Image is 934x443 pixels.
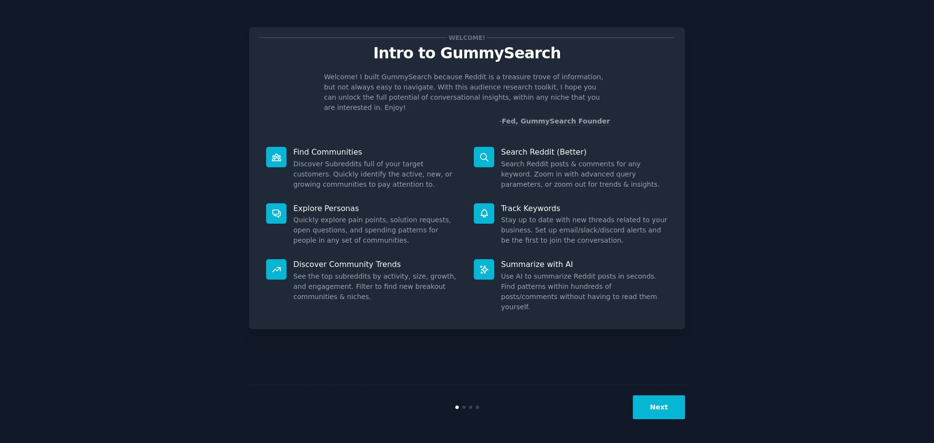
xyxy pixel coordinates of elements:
[293,215,460,246] dd: Quickly explore pain points, solution requests, open questions, and spending patterns for people ...
[501,203,668,213] p: Track Keywords
[293,271,460,302] dd: See the top subreddits by activity, size, growth, and engagement. Filter to find new breakout com...
[501,259,668,269] p: Summarize with AI
[501,159,668,190] dd: Search Reddit posts & comments for any keyword. Zoom in with advanced query parameters, or zoom o...
[293,259,460,269] p: Discover Community Trends
[633,395,685,419] button: Next
[293,203,460,213] p: Explore Personas
[501,271,668,312] dd: Use AI to summarize Reddit posts in seconds. Find patterns within hundreds of posts/comments with...
[447,33,487,43] span: Welcome!
[324,72,610,113] p: Welcome! I built GummySearch because Reddit is a treasure trove of information, but not always ea...
[259,45,675,62] p: Intro to GummySearch
[501,215,668,246] dd: Stay up to date with new threads related to your business. Set up email/slack/discord alerts and ...
[501,147,668,157] p: Search Reddit (Better)
[502,117,610,125] a: Fed, GummySearch Founder
[499,116,610,126] div: -
[293,147,460,157] p: Find Communities
[293,159,460,190] dd: Discover Subreddits full of your target customers. Quickly identify the active, new, or growing c...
